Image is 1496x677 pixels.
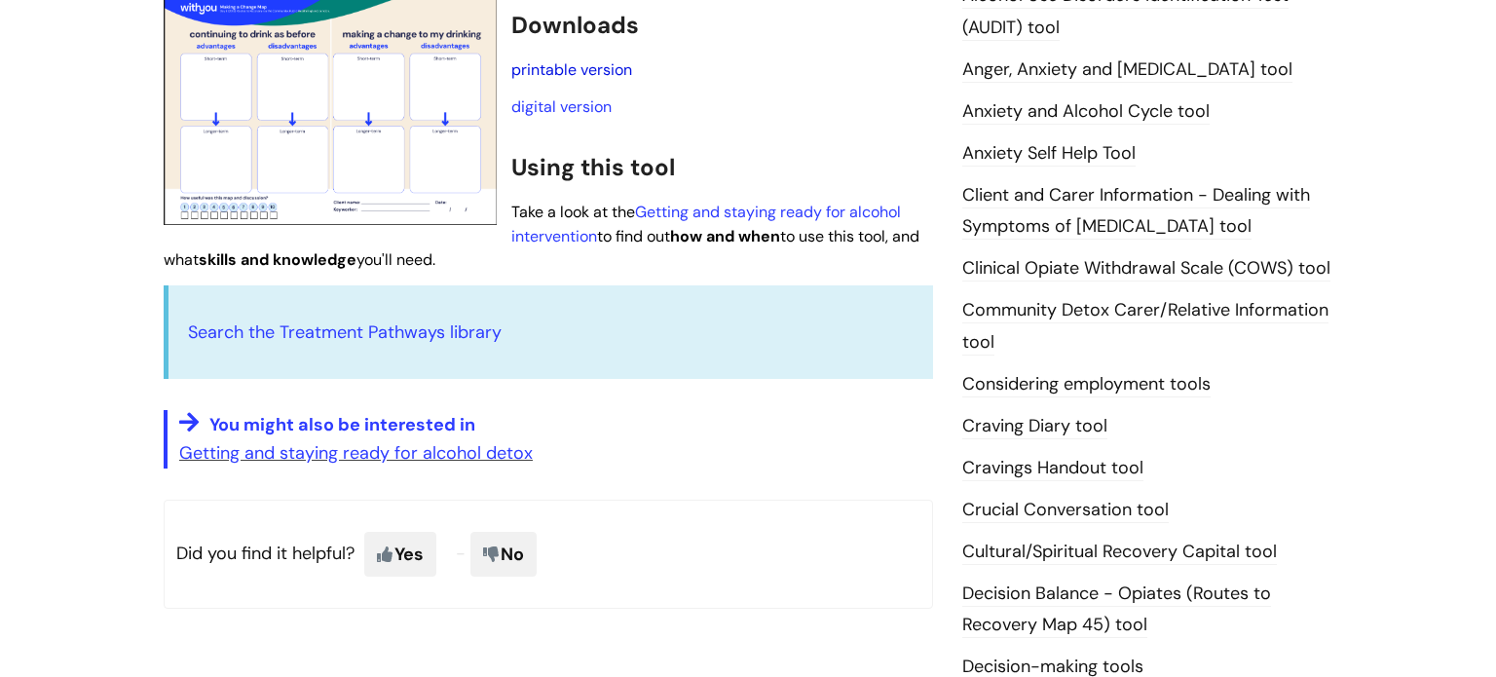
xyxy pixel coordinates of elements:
[199,249,356,270] strong: skills and knowledge
[511,202,901,246] a: Getting and staying ready for alcohol intervention
[511,152,675,182] span: Using this tool
[962,372,1211,397] a: Considering employment tools
[962,99,1210,125] a: Anxiety and Alcohol Cycle tool
[962,141,1136,167] a: Anxiety Self Help Tool
[962,582,1271,638] a: Decision Balance - Opiates (Routes to Recovery Map 45) tool
[188,320,502,344] a: Search the Treatment Pathways library
[179,441,533,465] a: Getting and staying ready for alcohol detox
[209,413,475,436] span: You might also be interested in
[511,59,632,80] a: printable version
[164,500,933,609] p: Did you find it helpful?
[962,414,1107,439] a: Craving Diary tool
[962,298,1328,355] a: Community Detox Carer/Relative Information tool
[962,498,1169,523] a: Crucial Conversation tool
[364,532,436,577] span: Yes
[962,540,1277,565] a: Cultural/Spiritual Recovery Capital tool
[511,10,639,40] span: Downloads
[962,256,1330,282] a: Clinical Opiate Withdrawal Scale (COWS) tool
[511,96,612,117] a: digital version
[470,532,537,577] span: No
[962,57,1292,83] a: Anger, Anxiety and [MEDICAL_DATA] tool
[962,456,1143,481] a: Cravings Handout tool
[179,410,933,437] a: You might also be interested in
[164,202,919,271] span: Take a look at the to find out to use this tool, and what you'll need.
[670,226,780,246] strong: how and when
[962,183,1310,240] a: Client and Carer Information - Dealing with Symptoms of [MEDICAL_DATA] tool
